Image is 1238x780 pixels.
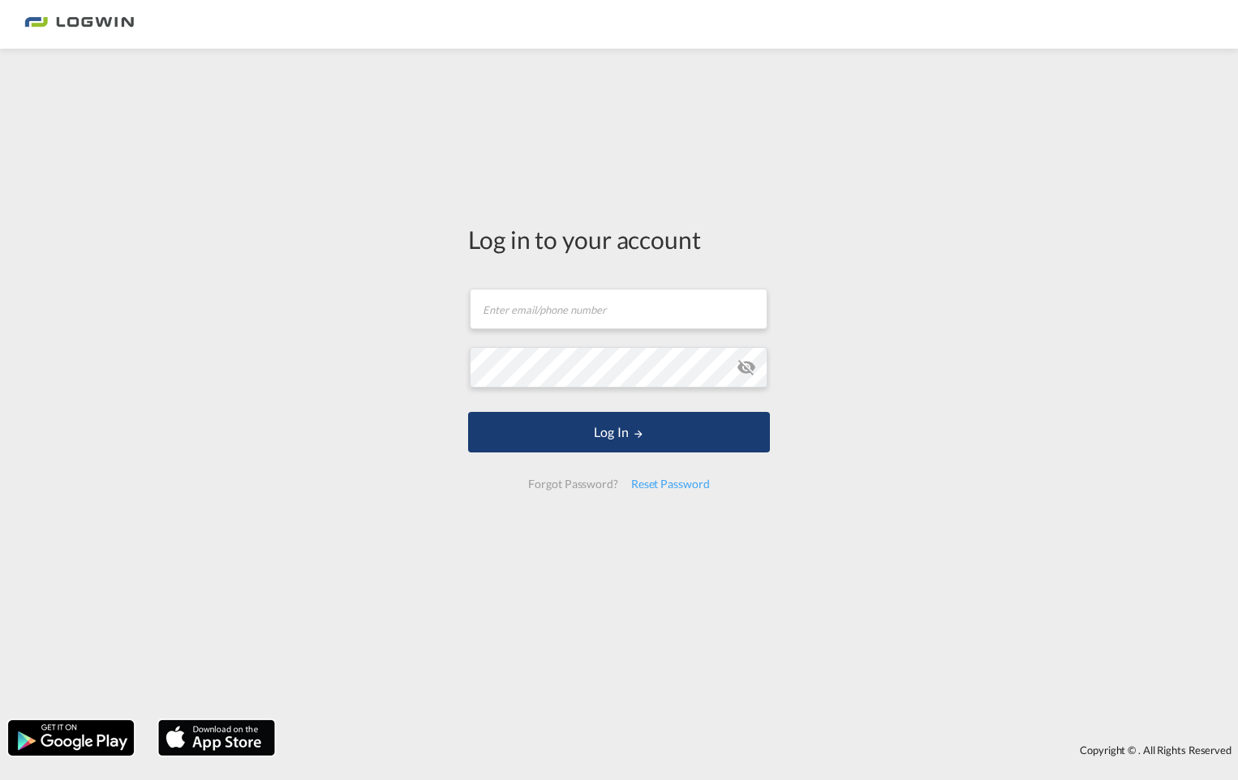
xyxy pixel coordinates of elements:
[468,222,770,256] div: Log in to your account
[468,412,770,452] button: LOGIN
[283,736,1238,764] div: Copyright © . All Rights Reserved
[522,469,624,499] div: Forgot Password?
[6,718,135,757] img: google.png
[625,469,716,499] div: Reset Password
[24,6,134,43] img: 2761ae10d95411efa20a1f5e0282d2d7.png
[470,289,767,329] input: Enter email/phone number
[157,718,277,757] img: apple.png
[737,358,756,377] md-icon: icon-eye-off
